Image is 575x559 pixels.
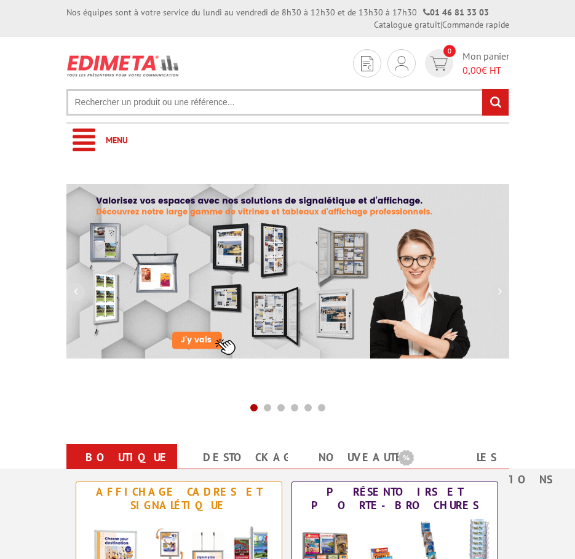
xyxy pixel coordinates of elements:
a: Boutique en ligne [66,446,218,491]
div: Nos équipes sont à votre service du lundi au vendredi de 8h30 à 12h30 et de 13h30 à 17h30 [66,6,489,18]
b: Les promotions [399,446,552,471]
a: Commande rapide [442,19,509,30]
span: Menu [106,135,128,146]
a: Les promotions [399,446,550,491]
img: devis rapide [361,56,373,71]
img: devis rapide [395,56,408,71]
div: | [374,18,509,31]
a: nouveautés [288,446,439,469]
input: Rechercher un produit ou une référence... [66,89,509,116]
img: devis rapide [430,57,448,71]
div: Présentoirs et Porte-brochures [295,485,494,512]
input: rechercher [482,89,509,116]
span: Mon panier [462,49,509,77]
img: Présentoir, panneau, stand - Edimeta - PLV, affichage, mobilier bureau, entreprise [66,49,180,82]
a: Menu [66,124,509,157]
span: 0 [443,45,456,57]
strong: 01 46 81 33 03 [423,7,489,18]
a: Destockage [177,446,328,469]
div: Affichage Cadres et Signalétique [79,485,279,512]
a: Catalogue gratuit [374,19,440,30]
a: devis rapide 0 Mon panier 0,00€ HT [422,49,509,77]
span: € HT [462,63,509,77]
span: 0,00 [462,64,482,76]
